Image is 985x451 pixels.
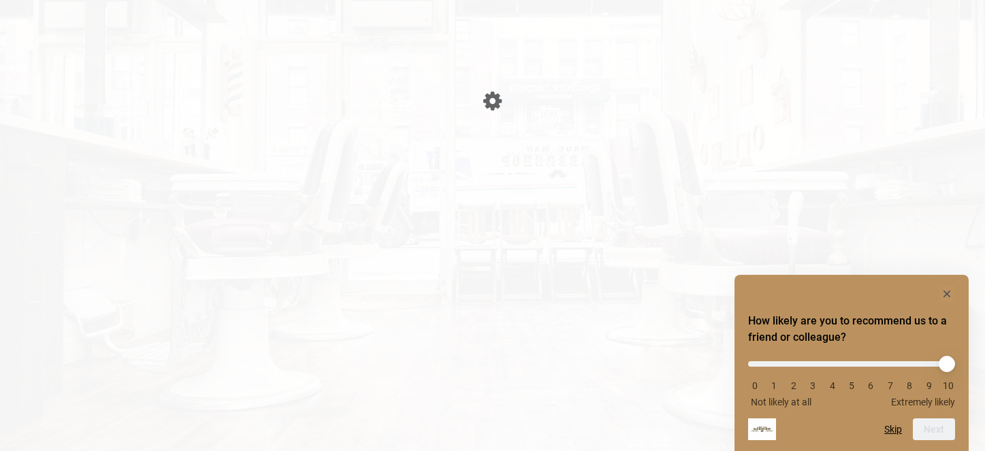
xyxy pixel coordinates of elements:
li: 9 [922,380,936,391]
li: 2 [787,380,801,391]
li: 8 [903,380,916,391]
li: 4 [826,380,839,391]
li: 10 [941,380,955,391]
button: Hide survey [939,286,955,302]
span: Extremely likely [891,397,955,407]
h2: How likely are you to recommend us to a friend or colleague? Select an option from 0 to 10, with ... [748,313,955,346]
li: 3 [806,380,820,391]
button: Skip [884,424,902,435]
li: 6 [864,380,877,391]
li: 5 [845,380,858,391]
div: How likely are you to recommend us to a friend or colleague? Select an option from 0 to 10, with ... [748,286,955,440]
span: Not likely at all [751,397,811,407]
button: Next question [913,418,955,440]
li: 1 [767,380,781,391]
div: How likely are you to recommend us to a friend or colleague? Select an option from 0 to 10, with ... [748,351,955,407]
li: 7 [884,380,897,391]
li: 0 [748,380,762,391]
